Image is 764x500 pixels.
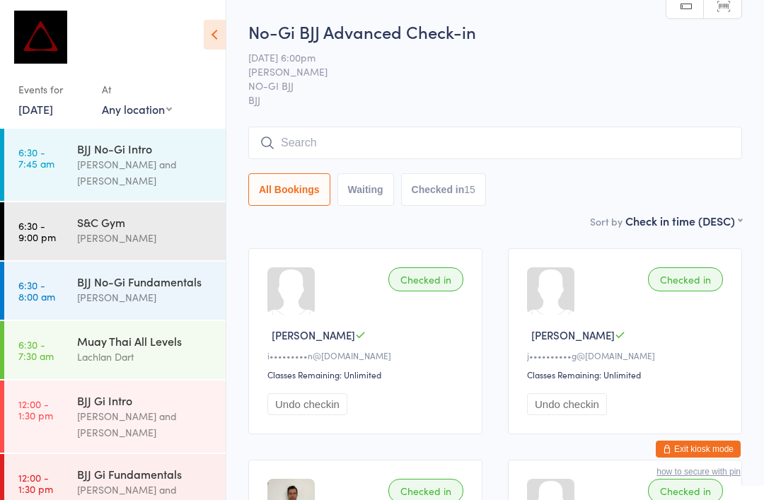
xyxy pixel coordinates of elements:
[248,64,720,79] span: [PERSON_NAME]
[527,368,727,380] div: Classes Remaining: Unlimited
[4,262,226,320] a: 6:30 -8:00 amBJJ No-Gi Fundamentals[PERSON_NAME]
[18,101,53,117] a: [DATE]
[590,214,623,228] label: Sort by
[77,289,214,306] div: [PERSON_NAME]
[77,274,214,289] div: BJJ No-Gi Fundamentals
[77,408,214,441] div: [PERSON_NAME] and [PERSON_NAME]
[14,11,67,64] img: Dominance MMA Abbotsford
[248,50,720,64] span: [DATE] 6:00pm
[77,230,214,246] div: [PERSON_NAME]
[4,380,226,453] a: 12:00 -1:30 pmBJJ Gi Intro[PERSON_NAME] and [PERSON_NAME]
[77,156,214,189] div: [PERSON_NAME] and [PERSON_NAME]
[527,349,727,361] div: j••••••••••g@[DOMAIN_NAME]
[648,267,723,291] div: Checked in
[656,441,741,458] button: Exit kiosk mode
[337,173,394,206] button: Waiting
[77,214,214,230] div: S&C Gym
[267,349,468,361] div: i•••••••••n@[DOMAIN_NAME]
[102,78,172,101] div: At
[18,398,53,421] time: 12:00 - 1:30 pm
[527,393,607,415] button: Undo checkin
[272,327,355,342] span: [PERSON_NAME]
[248,93,742,107] span: BJJ
[388,267,463,291] div: Checked in
[4,321,226,379] a: 6:30 -7:30 amMuay Thai All LevelsLachlan Dart
[18,279,55,302] time: 6:30 - 8:00 am
[401,173,486,206] button: Checked in15
[464,184,475,195] div: 15
[4,202,226,260] a: 6:30 -9:00 pmS&C Gym[PERSON_NAME]
[248,173,330,206] button: All Bookings
[625,213,742,228] div: Check in time (DESC)
[248,79,720,93] span: NO-GI BJJ
[77,333,214,349] div: Muay Thai All Levels
[102,101,172,117] div: Any location
[267,393,347,415] button: Undo checkin
[77,466,214,482] div: BJJ Gi Fundamentals
[77,349,214,365] div: Lachlan Dart
[656,467,741,477] button: how to secure with pin
[248,127,742,159] input: Search
[248,20,742,43] h2: No-Gi BJJ Advanced Check-in
[531,327,615,342] span: [PERSON_NAME]
[18,472,53,494] time: 12:00 - 1:30 pm
[18,146,54,169] time: 6:30 - 7:45 am
[4,129,226,201] a: 6:30 -7:45 amBJJ No-Gi Intro[PERSON_NAME] and [PERSON_NAME]
[77,141,214,156] div: BJJ No-Gi Intro
[77,393,214,408] div: BJJ Gi Intro
[18,220,56,243] time: 6:30 - 9:00 pm
[18,339,54,361] time: 6:30 - 7:30 am
[18,78,88,101] div: Events for
[267,368,468,380] div: Classes Remaining: Unlimited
